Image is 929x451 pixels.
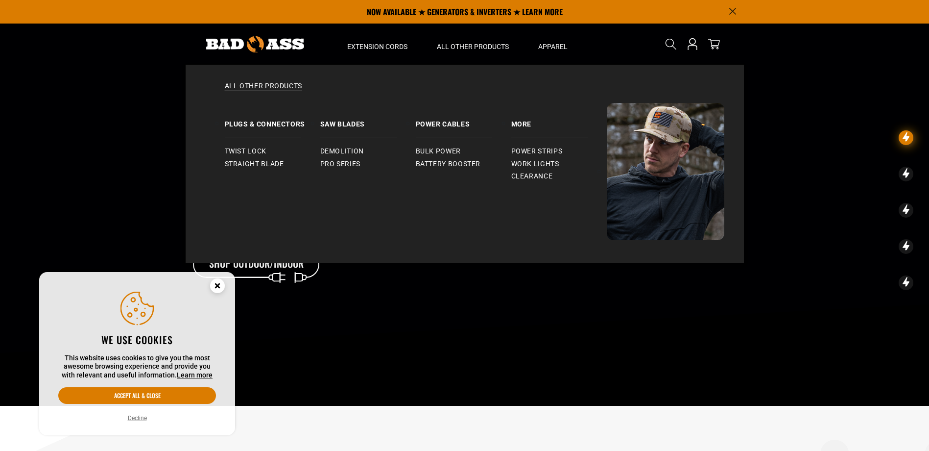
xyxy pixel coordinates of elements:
button: Decline [125,413,150,423]
span: Straight Blade [225,160,284,169]
span: Clearance [511,172,553,181]
span: Work Lights [511,160,559,169]
a: Saw Blades [320,103,416,137]
a: Power Strips [511,145,607,158]
a: Work Lights [511,158,607,171]
a: Plugs & Connectors [225,103,320,137]
span: Battery Booster [416,160,481,169]
a: More [511,103,607,137]
img: Bad Ass Extension Cords [607,103,724,240]
a: All Other Products [205,81,724,103]
span: Power Strips [511,147,563,156]
a: Bulk Power [416,145,511,158]
a: Power Cables [416,103,511,137]
span: All Other Products [437,42,509,51]
summary: Search [663,36,679,52]
a: Twist Lock [225,145,320,158]
h2: We use cookies [58,333,216,346]
button: Accept all & close [58,387,216,404]
span: Demolition [320,147,364,156]
aside: Cookie Consent [39,272,235,436]
summary: All Other Products [422,24,524,65]
a: Demolition [320,145,416,158]
span: Twist Lock [225,147,266,156]
a: Battery Booster [416,158,511,171]
p: This website uses cookies to give you the most awesome browsing experience and provide you with r... [58,354,216,380]
img: Bad Ass Extension Cords [206,36,304,52]
a: Shop Outdoor/Indoor [193,251,320,278]
span: Apparel [538,42,568,51]
a: Straight Blade [225,158,320,171]
a: Learn more [177,371,213,379]
span: Extension Cords [347,42,407,51]
summary: Apparel [524,24,582,65]
span: Bulk Power [416,147,461,156]
summary: Extension Cords [333,24,422,65]
a: Pro Series [320,158,416,171]
a: Clearance [511,170,607,183]
span: Pro Series [320,160,360,169]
